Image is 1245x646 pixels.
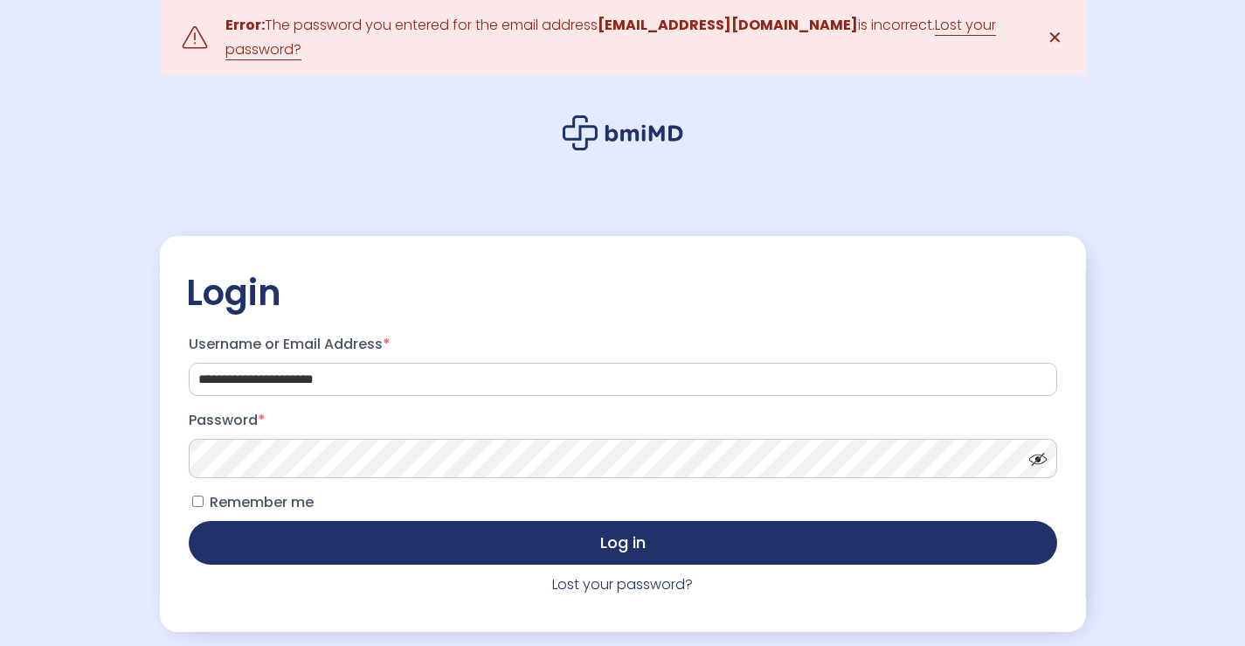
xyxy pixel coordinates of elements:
label: Username or Email Address [189,330,1057,358]
span: ✕ [1048,25,1062,50]
div: The password you entered for the email address is incorrect. [225,13,1020,62]
input: Remember me [192,496,204,507]
span: Remember me [210,492,314,512]
a: Lost your password? [552,574,693,594]
strong: Error: [225,15,265,35]
a: ✕ [1038,20,1073,55]
button: Log in [189,521,1057,565]
h2: Login [186,271,1060,315]
label: Password [189,406,1057,434]
strong: [EMAIL_ADDRESS][DOMAIN_NAME] [598,15,858,35]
